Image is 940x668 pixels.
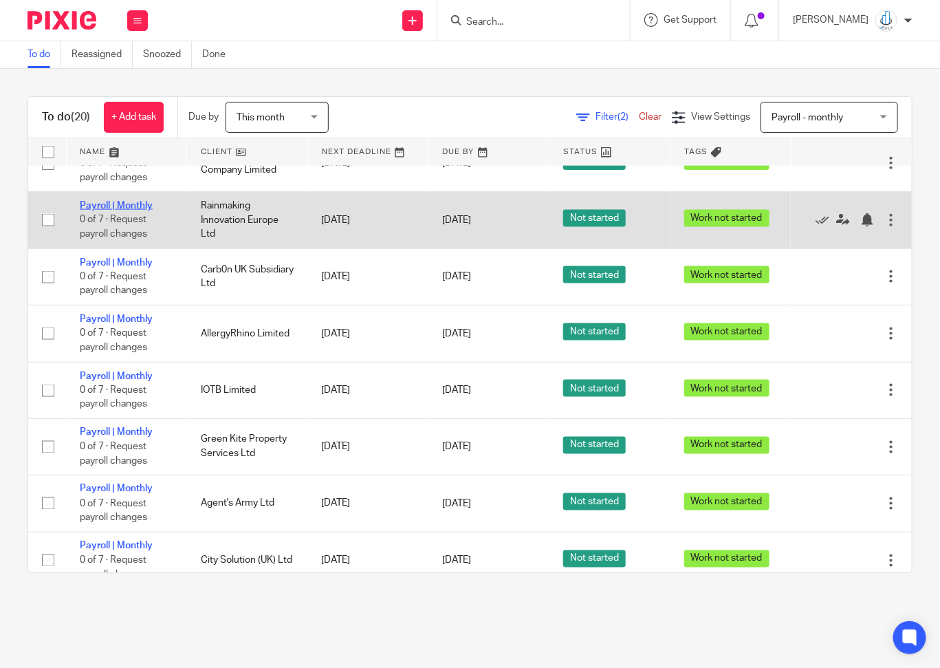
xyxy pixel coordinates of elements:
td: [DATE] [307,362,428,418]
a: Payroll | Monthly [80,484,153,494]
span: 0 of 7 · Request payroll changes [80,272,147,296]
span: 0 of 7 · Request payroll changes [80,499,147,523]
span: [DATE] [442,499,471,508]
span: [DATE] [442,215,471,225]
span: Not started [563,380,626,397]
span: Not started [563,437,626,454]
span: Not started [563,493,626,510]
span: 0 of 7 · Request payroll changes [80,329,147,353]
span: Tags [684,148,708,155]
span: Not started [563,266,626,283]
span: Not started [563,323,626,341]
a: Payroll | Monthly [80,258,153,268]
span: 0 of 7 · Request payroll changes [80,556,147,580]
span: [DATE] [442,329,471,338]
span: [DATE] [442,385,471,395]
span: Get Support [664,15,717,25]
input: Search [465,17,589,29]
td: Green Kite Property Services Ltd [187,419,308,475]
span: (2) [617,112,629,122]
span: Work not started [684,493,769,510]
img: Pixie [28,11,96,30]
span: (20) [71,111,90,122]
span: Work not started [684,437,769,454]
span: 0 of 7 · Request payroll changes [80,215,147,239]
a: Reassigned [72,41,133,68]
td: [DATE] [307,248,428,305]
td: Carb0n UK Subsidiary Ltd [187,248,308,305]
td: [DATE] [307,419,428,475]
span: [DATE] [442,556,471,565]
span: This month [237,113,285,122]
span: Work not started [684,323,769,341]
p: [PERSON_NAME] [793,13,868,27]
td: IOTB Limited [187,362,308,418]
a: + Add task [104,102,164,133]
a: Done [202,41,236,68]
span: Filter [595,112,639,122]
a: Payroll | Monthly [80,314,153,324]
a: Payroll | Monthly [80,541,153,551]
td: Agent's Army Ltd [187,475,308,532]
span: Work not started [684,210,769,227]
span: [DATE] [442,442,471,452]
span: Work not started [684,380,769,397]
a: Clear [639,112,662,122]
a: Payroll | Monthly [80,371,153,381]
td: AllergyRhino Limited [187,305,308,362]
a: Payroll | Monthly [80,428,153,438]
a: Payroll | Monthly [80,201,153,211]
span: Not started [563,550,626,568]
p: Due by [188,110,219,124]
a: To do [28,41,61,68]
span: [DATE] [442,272,471,281]
img: Logo_PNG.png [875,10,897,32]
td: Rainmaking Innovation Europe Ltd [187,192,308,248]
span: Not started [563,210,626,227]
h1: To do [42,110,90,125]
a: Snoozed [143,41,192,68]
span: Payroll - monthly [772,113,843,122]
span: Work not started [684,550,769,568]
td: [DATE] [307,305,428,362]
span: View Settings [691,112,750,122]
td: [DATE] [307,475,428,532]
span: 0 of 7 · Request payroll changes [80,158,147,182]
span: 0 of 7 · Request payroll changes [80,442,147,466]
a: Mark as done [816,213,836,227]
td: [DATE] [307,532,428,588]
td: City Solution (UK) Ltd [187,532,308,588]
td: [DATE] [307,192,428,248]
span: 0 of 7 · Request payroll changes [80,385,147,409]
span: Work not started [684,266,769,283]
